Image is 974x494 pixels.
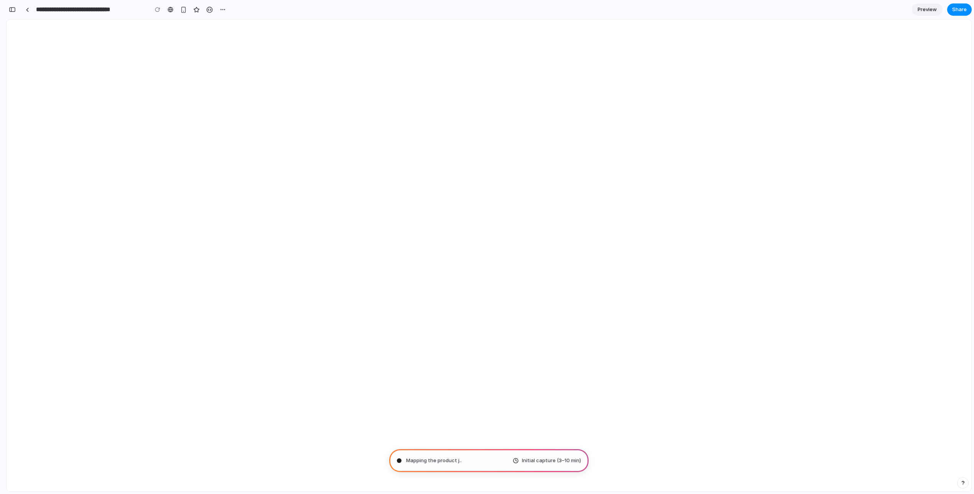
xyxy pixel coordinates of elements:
[952,6,967,13] span: Share
[522,457,581,464] span: Initial capture (3–10 min)
[947,3,972,16] button: Share
[918,6,937,13] span: Preview
[912,3,943,16] a: Preview
[406,457,462,464] span: Mapping the product j ..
